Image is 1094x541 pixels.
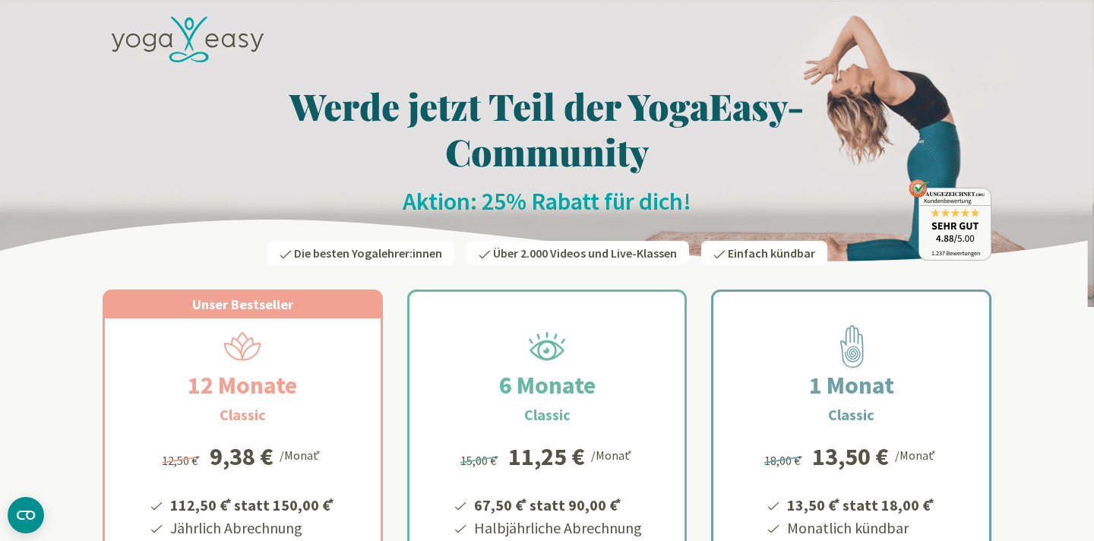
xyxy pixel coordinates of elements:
span: 12,50 € [162,453,202,468]
div: /Monat [591,445,634,464]
li: Monatlich kündbar [785,517,937,539]
li: 13,50 € statt 18,00 € [785,491,937,517]
img: ausgezeichnet_badge.png [909,179,991,261]
h3: Classic [524,403,571,426]
li: Jährlich Abrechnung [168,517,337,539]
div: 13,50 € [812,445,889,469]
h2: Aktion: 25% Rabatt für dich! [103,186,991,217]
span: 18,00 € [764,453,805,468]
li: 67,50 € statt 90,00 € [472,491,642,517]
h2: 12 Monate [151,367,334,403]
div: /Monat [280,445,323,464]
span: Einfach kündbar [728,245,815,261]
li: 112,50 € statt 150,00 € [168,491,337,517]
span: Unser Bestseller [192,296,293,313]
button: CMP-Widget öffnen [8,497,44,533]
h1: Werde jetzt Teil der YogaEasy-Community [103,83,991,174]
span: Über 2.000 Videos und Live-Klassen [493,245,677,261]
span: Die besten Yogalehrer:innen [294,245,442,261]
h2: 6 Monate [463,367,632,403]
div: 9,38 € [210,445,273,469]
h2: 1 Monat [773,367,931,403]
li: Halbjährliche Abrechnung [472,517,642,539]
div: 11,25 € [508,445,585,469]
h3: Classic [828,403,874,426]
h3: Classic [220,403,266,426]
div: /Monat [895,445,938,464]
span: 15,00 € [460,453,501,468]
